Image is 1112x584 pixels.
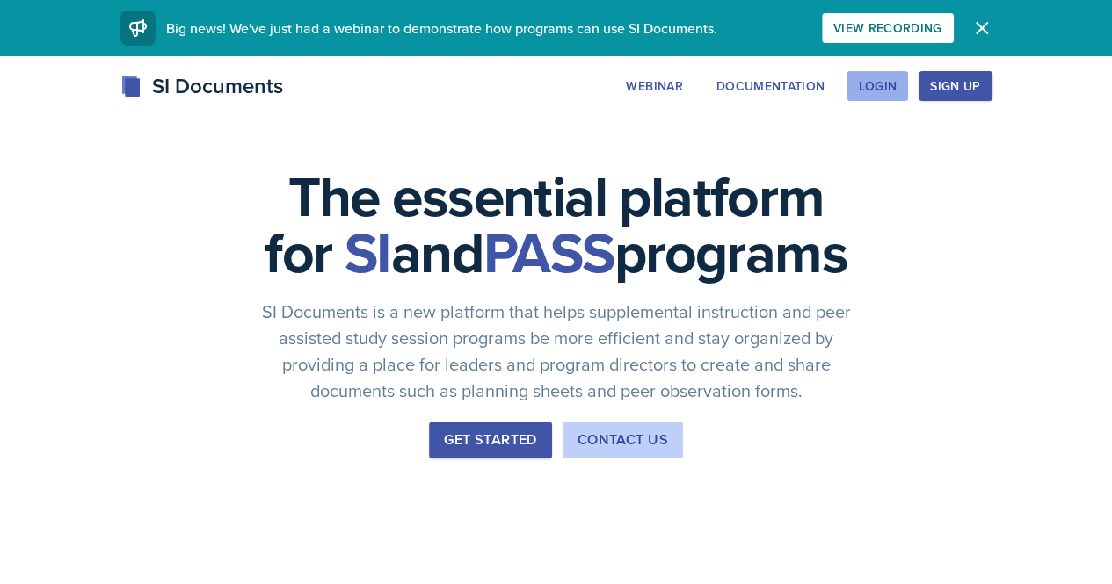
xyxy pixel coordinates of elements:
[716,79,825,93] div: Documentation
[120,70,283,102] div: SI Documents
[705,71,837,101] button: Documentation
[429,422,551,458] button: Get Started
[444,429,536,451] div: Get Started
[858,79,897,93] div: Login
[563,422,683,458] button: Contact Us
[919,71,992,101] button: Sign Up
[930,79,980,93] div: Sign Up
[847,71,908,101] button: Login
[626,79,682,93] div: Webinar
[614,71,694,101] button: Webinar
[578,429,668,451] div: Contact Us
[166,18,717,38] span: Big news! We've just had a webinar to demonstrate how programs can use SI Documents.
[822,13,954,43] button: View Recording
[833,21,942,35] div: View Recording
